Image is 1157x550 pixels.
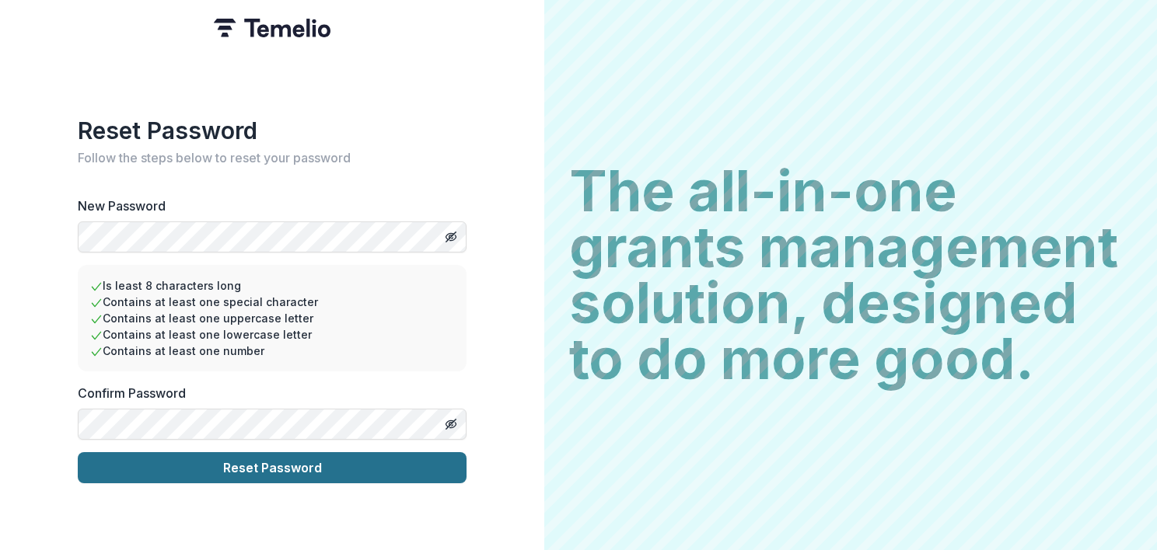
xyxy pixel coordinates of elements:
[90,343,454,359] li: Contains at least one number
[90,326,454,343] li: Contains at least one lowercase letter
[78,197,457,215] label: New Password
[78,117,467,144] h1: Reset Password
[439,225,463,249] button: Toggle password visibility
[214,19,330,37] img: Temelio
[439,412,463,437] button: Toggle password visibility
[78,151,467,165] h2: Follow the steps below to reset your password
[90,294,454,310] li: Contains at least one special character
[90,310,454,326] li: Contains at least one uppercase letter
[78,384,457,402] label: Confirm Password
[90,277,454,294] li: Is least 8 characters long
[78,452,467,483] button: Reset Password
